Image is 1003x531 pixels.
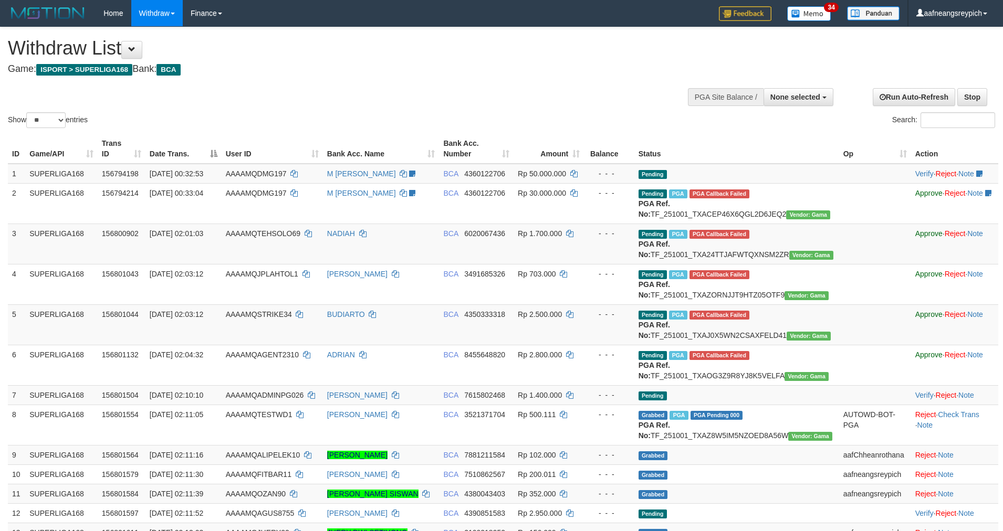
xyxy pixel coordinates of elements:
a: ADRIAN [327,351,355,359]
td: SUPERLIGA168 [25,304,98,345]
td: TF_251001_TXACEP46X6QGL2D6JEQ2 [634,183,839,224]
span: [DATE] 00:32:53 [150,169,203,178]
span: BCA [156,64,180,76]
a: Check Trans [938,410,979,419]
h1: Withdraw List [8,38,658,59]
a: Reject [936,509,957,517]
td: 8 [8,405,25,445]
span: 156794198 [102,169,139,178]
span: 156801597 [102,509,139,517]
label: Show entries [8,112,88,128]
span: Rp 30.000.000 [518,189,566,197]
input: Search: [921,112,995,128]
span: BCA [443,270,458,278]
span: Rp 2.500.000 [518,310,562,318]
span: Copy 7615802468 to clipboard [464,391,505,399]
a: [PERSON_NAME] SISWAN [327,490,419,498]
span: AAAAMQTESTWD1 [226,410,292,419]
td: · · [911,264,998,304]
a: Reject [936,391,957,399]
th: Amount: activate to sort column ascending [514,134,584,164]
span: Marked by aafnonsreyleab [669,230,687,239]
label: Search: [892,112,995,128]
span: Copy 4360122706 to clipboard [464,189,505,197]
td: SUPERLIGA168 [25,183,98,224]
td: SUPERLIGA168 [25,405,98,445]
span: BCA [443,229,458,238]
a: Reject [945,310,966,318]
span: [DATE] 02:11:05 [150,410,203,419]
span: Vendor URL: https://trx31.1velocity.biz [787,332,831,341]
b: PGA Ref. No: [639,361,670,380]
span: Pending [639,311,667,320]
span: 156801579 [102,470,139,479]
span: AAAAMQALIPELEK10 [226,451,300,459]
td: SUPERLIGA168 [25,503,98,523]
span: Pending [639,509,667,518]
a: Approve [915,310,943,318]
span: Copy 3491685326 to clipboard [464,270,505,278]
span: Copy 7510862567 to clipboard [464,470,505,479]
span: 156801044 [102,310,139,318]
span: Rp 50.000.000 [518,169,566,178]
span: [DATE] 02:04:32 [150,351,203,359]
td: 10 [8,464,25,484]
td: SUPERLIGA168 [25,445,98,464]
td: TF_251001_TXA24TTJAFWTQXNSM2ZR [634,224,839,264]
td: · · [911,385,998,405]
td: TF_251001_TXAZORNJJT9HTZ05OTF9 [634,264,839,304]
td: 2 [8,183,25,224]
div: - - - [588,309,630,320]
span: BCA [443,451,458,459]
td: SUPERLIGA168 [25,464,98,484]
a: Approve [915,229,943,238]
a: Note [958,509,974,517]
td: AUTOWD-BOT-PGA [839,405,911,445]
td: 5 [8,304,25,345]
span: Copy 8455648820 to clipboard [464,351,505,359]
a: Note [958,391,974,399]
span: Marked by aafmalik [669,189,687,198]
select: Showentries [26,112,66,128]
span: BCA [443,410,458,419]
a: Note [938,470,954,479]
td: SUPERLIGA168 [25,224,98,264]
span: None selected [770,93,820,101]
span: AAAAMQDMG197 [226,169,287,178]
span: Marked by aafnonsreyleab [669,311,687,320]
td: SUPERLIGA168 [25,164,98,184]
span: 34 [824,3,838,12]
td: SUPERLIGA168 [25,345,98,385]
td: · [911,484,998,503]
a: M [PERSON_NAME] [327,169,396,178]
a: M [PERSON_NAME] [327,189,396,197]
a: Reject [915,470,936,479]
span: Copy 7881211584 to clipboard [464,451,505,459]
td: 7 [8,385,25,405]
td: · · [911,304,998,345]
td: · · [911,405,998,445]
h4: Game: Bank: [8,64,658,75]
a: Verify [915,391,934,399]
a: BUDIARTO [327,310,365,318]
div: - - - [588,390,630,400]
a: Note [917,421,933,429]
td: aafneangsreypich [839,484,911,503]
a: Reject [936,169,957,178]
div: - - - [588,450,630,460]
span: [DATE] 02:03:12 [150,310,203,318]
span: 156800902 [102,229,139,238]
span: AAAAMQFITBAR11 [226,470,291,479]
span: ISPORT > SUPERLIGA168 [36,64,132,76]
span: 156801504 [102,391,139,399]
a: [PERSON_NAME] [327,410,388,419]
a: Reject [945,270,966,278]
span: Rp 2.950.000 [518,509,562,517]
span: Marked by aafnonsreyleab [669,270,687,279]
span: AAAAMQADMINPG026 [226,391,304,399]
th: ID [8,134,25,164]
span: Copy 4350333318 to clipboard [464,310,505,318]
a: Run Auto-Refresh [873,88,955,106]
td: 4 [8,264,25,304]
span: Marked by aafseijuro [670,411,688,420]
